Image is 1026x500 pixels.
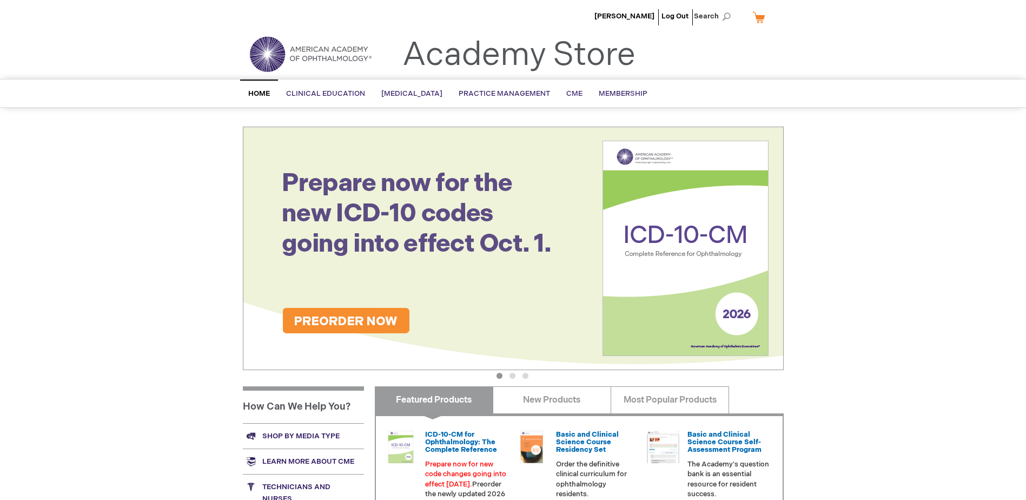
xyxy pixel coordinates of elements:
a: ICD-10-CM for Ophthalmology: The Complete Reference [425,430,497,455]
button: 1 of 3 [497,373,502,379]
a: New Products [493,386,611,413]
img: bcscself_20.jpg [647,431,679,463]
a: Learn more about CME [243,449,364,474]
a: Featured Products [375,386,493,413]
span: Practice Management [459,89,550,98]
p: Order the definitive clinical curriculum for ophthalmology residents. [556,459,638,499]
a: Academy Store [402,36,636,75]
span: CME [566,89,582,98]
a: Basic and Clinical Science Course Residency Set [556,430,619,455]
button: 3 of 3 [522,373,528,379]
a: [PERSON_NAME] [594,12,654,21]
button: 2 of 3 [509,373,515,379]
a: Most Popular Products [611,386,729,413]
a: Shop by media type [243,423,364,449]
a: Basic and Clinical Science Course Self-Assessment Program [687,430,762,455]
span: Search [694,5,735,27]
span: Home [248,89,270,98]
font: Prepare now for new code changes going into effect [DATE]. [425,460,506,489]
p: The Academy's question bank is an essential resource for resident success. [687,459,770,499]
span: Clinical Education [286,89,365,98]
h1: How Can We Help You? [243,386,364,423]
img: 02850963u_47.png [515,431,548,463]
span: [MEDICAL_DATA] [381,89,442,98]
span: Membership [599,89,647,98]
img: 0120008u_42.png [385,431,417,463]
a: Log Out [661,12,689,21]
